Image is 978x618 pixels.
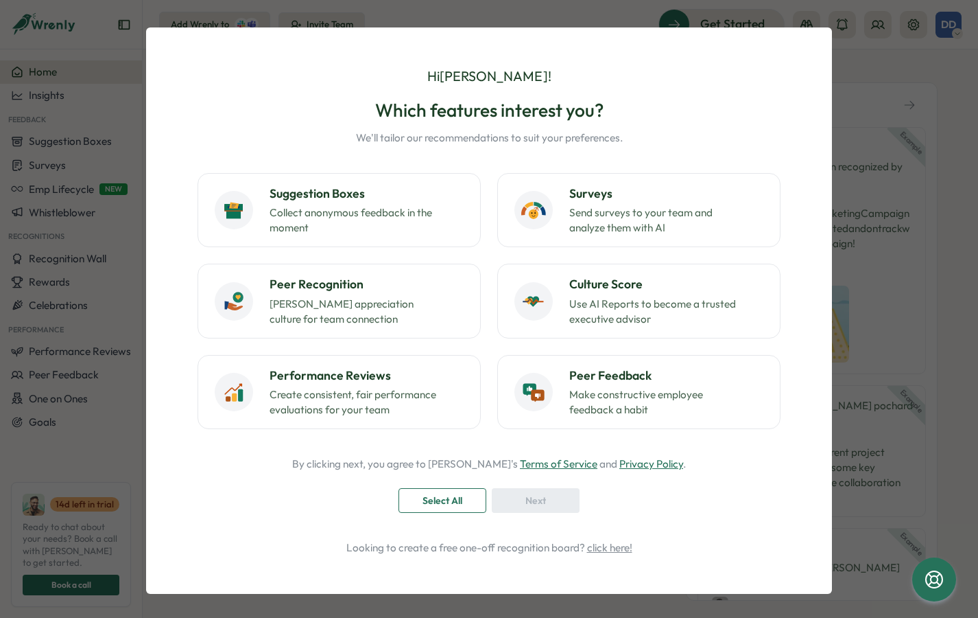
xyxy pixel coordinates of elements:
[270,275,464,293] h3: Peer Recognition
[198,264,481,338] button: Peer Recognition[PERSON_NAME] appreciation culture for team connection
[569,387,741,417] p: Make constructive employee feedback a habit
[619,457,683,470] a: Privacy Policy
[198,355,481,429] button: Performance ReviewsCreate consistent, fair performance evaluations for your team
[587,541,632,554] a: click here!
[569,297,741,327] p: Use AI Reports to become a trusted executive advisor
[569,275,763,293] h3: Culture Score
[198,173,481,247] button: Suggestion BoxesCollect anonymous feedback in the moment
[569,185,763,203] h3: Surveys
[270,185,464,203] h3: Suggestion Boxes
[497,355,780,429] button: Peer FeedbackMake constructive employee feedback a habit
[422,489,462,512] span: Select All
[569,205,741,236] p: Send surveys to your team and analyze them with AI
[356,130,623,146] p: We'll tailor our recommendations to suit your preferences.
[427,66,551,87] p: Hi [PERSON_NAME] !
[569,367,763,385] h3: Peer Feedback
[356,98,623,122] h2: Which features interest you?
[270,387,441,417] p: Create consistent, fair performance evaluations for your team
[497,173,780,247] button: SurveysSend surveys to your team and analyze them with AI
[398,488,486,513] button: Select All
[292,457,686,472] p: By clicking next, you agree to [PERSON_NAME]'s and .
[270,205,441,236] p: Collect anonymous feedback in the moment
[184,540,794,556] p: Looking to create a free one-off recognition board?
[497,264,780,338] button: Culture ScoreUse AI Reports to become a trusted executive advisor
[270,297,441,327] p: [PERSON_NAME] appreciation culture for team connection
[270,367,464,385] h3: Performance Reviews
[520,457,597,470] a: Terms of Service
